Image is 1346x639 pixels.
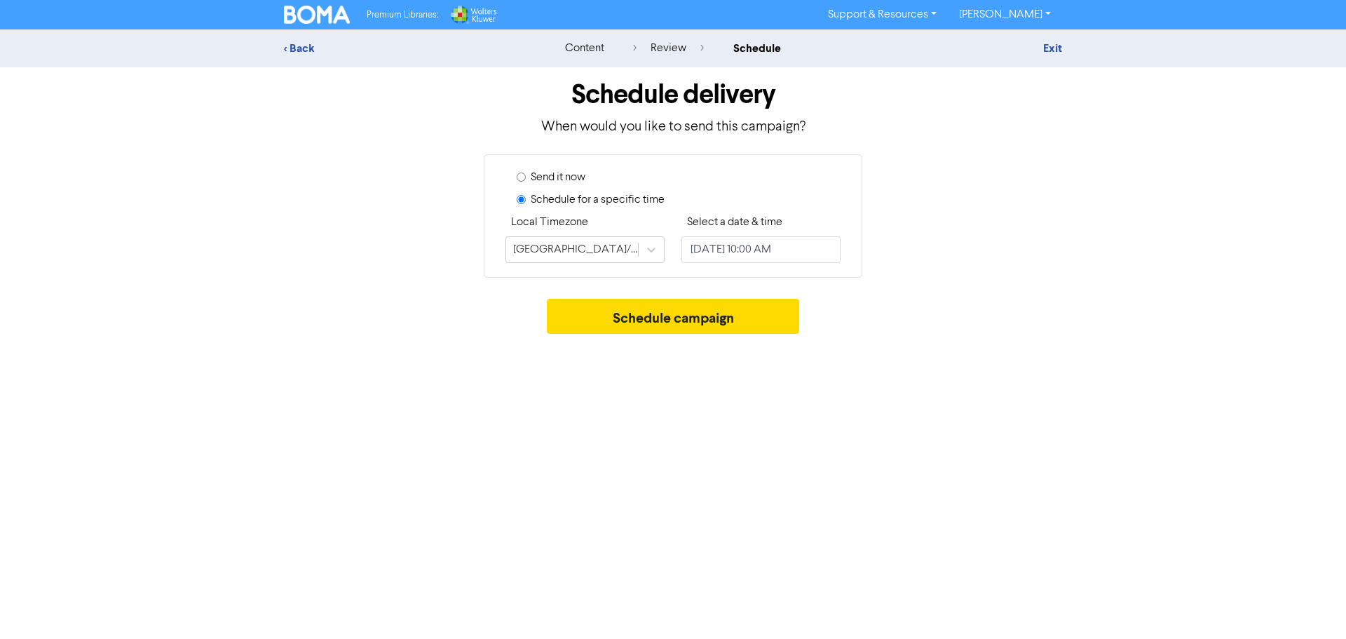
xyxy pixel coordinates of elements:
[284,6,350,24] img: BOMA Logo
[733,40,781,57] div: schedule
[511,214,588,231] label: Local Timezone
[565,40,604,57] div: content
[284,116,1062,137] p: When would you like to send this campaign?
[531,191,665,208] label: Schedule for a specific time
[948,4,1062,26] a: [PERSON_NAME]
[1276,572,1346,639] iframe: Chat Widget
[367,11,438,20] span: Premium Libraries:
[531,169,585,186] label: Send it now
[449,6,497,24] img: Wolters Kluwer
[547,299,800,334] button: Schedule campaign
[687,214,782,231] label: Select a date & time
[284,40,529,57] div: < Back
[681,236,841,263] input: Click to select a date
[284,79,1062,111] h1: Schedule delivery
[633,40,704,57] div: review
[817,4,948,26] a: Support & Resources
[513,241,639,258] div: [GEOGRAPHIC_DATA]/[GEOGRAPHIC_DATA]
[1043,41,1062,55] a: Exit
